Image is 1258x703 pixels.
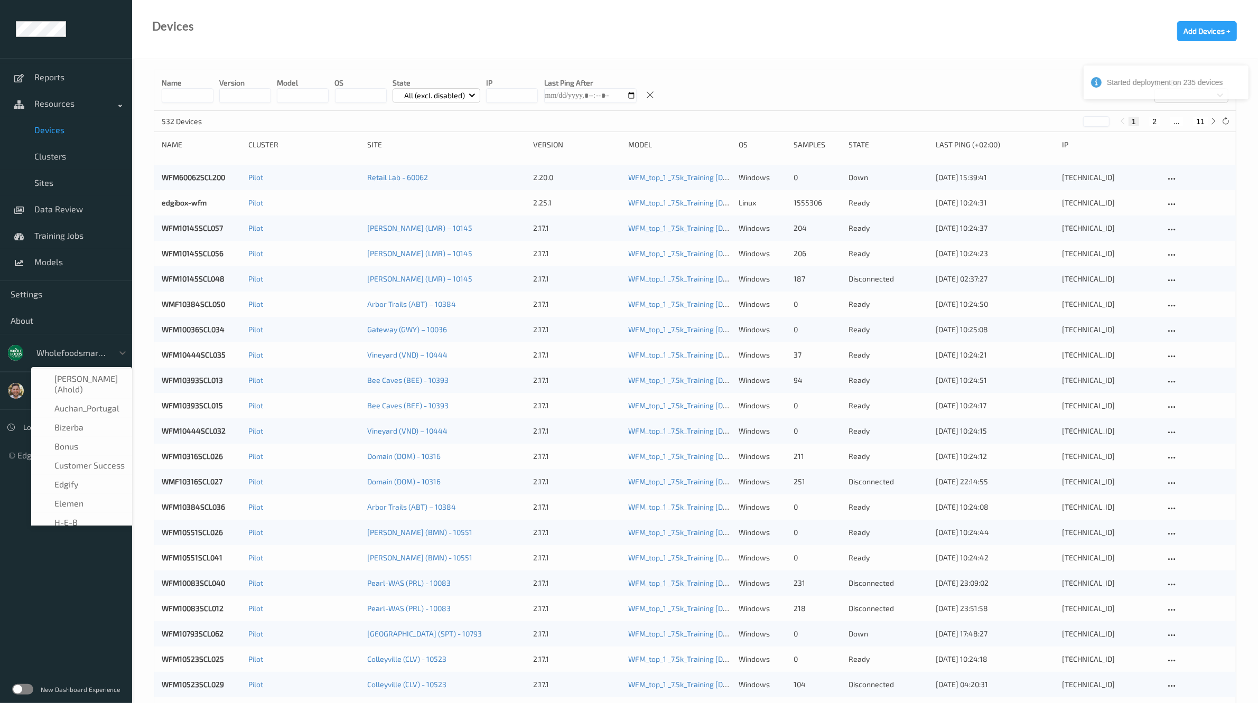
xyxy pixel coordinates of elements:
a: WMF10316SCL027 [162,477,222,486]
div: 2.17.1 [533,629,620,639]
p: 532 Devices [162,116,241,127]
p: IP [486,78,538,88]
a: Retail Lab - 60062 [367,173,428,182]
a: WFM10523SCL029 [162,680,224,689]
a: WFM_top_1 _7.5k_Training [DATE] up-to-date [DATE] 06:38 [DATE] 06:38 Auto Save [628,198,902,207]
div: 37 [794,350,841,360]
p: windows [739,375,786,386]
p: disconnected [849,603,928,614]
div: 206 [794,248,841,259]
p: disconnected [849,274,928,284]
a: WFM10316SCL026 [162,452,223,461]
p: ready [849,248,928,259]
a: WFM10551SCL026 [162,528,223,537]
a: [PERSON_NAME] (LMR) – 10145 [367,274,472,283]
p: windows [739,451,786,462]
a: Pilot [248,274,263,283]
a: WFM10036SCL034 [162,325,225,334]
a: Pilot [248,528,263,537]
div: [DATE] 10:24:37 [936,223,1055,233]
p: windows [739,223,786,233]
div: [DATE] 10:24:21 [936,350,1055,360]
div: 2.17.1 [533,578,620,588]
div: 2.17.1 [533,603,620,614]
div: ip [1062,139,1157,150]
div: 2.17.1 [533,350,620,360]
a: WFM10444SCL032 [162,426,226,435]
a: Pilot [248,604,263,613]
div: 2.17.1 [533,451,620,462]
div: [DATE] 22:14:55 [936,476,1055,487]
p: windows [739,248,786,259]
div: 2.17.1 [533,426,620,436]
div: [DATE] 10:24:23 [936,248,1055,259]
p: ready [849,451,928,462]
div: 104 [794,679,841,690]
p: disconnected [849,578,928,588]
a: WFM_top_1 _7.5k_Training [DATE] up-to-date [DATE] 11:16 [DATE] 11:16 Auto Save [628,173,894,182]
div: [DATE] 02:37:27 [936,274,1055,284]
a: WFM60062SCL200 [162,173,225,182]
div: [TECHNICAL_ID] [1062,248,1157,259]
p: ready [849,198,928,208]
p: ready [849,654,928,664]
a: [GEOGRAPHIC_DATA] (SPT) - 10793 [367,629,482,638]
div: [TECHNICAL_ID] [1062,223,1157,233]
p: windows [739,578,786,588]
a: Pilot [248,325,263,334]
div: 0 [794,502,841,512]
a: Pilot [248,299,263,308]
a: Pilot [248,680,263,689]
a: WFM10523SCL025 [162,654,224,663]
div: [DATE] 10:25:08 [936,324,1055,335]
div: [TECHNICAL_ID] [1062,375,1157,386]
div: 204 [794,223,841,233]
div: [DATE] 10:24:15 [936,426,1055,436]
a: WFM_top_1 _7.5k_Training [DATE] up-to-date [DATE] 06:38 [DATE] 06:38 Auto Save [628,350,902,359]
p: windows [739,324,786,335]
div: 251 [794,476,841,487]
a: Domain (DOM) - 10316 [367,452,441,461]
button: 2 [1149,117,1160,126]
p: windows [739,654,786,664]
p: windows [739,476,786,487]
p: ready [849,375,928,386]
div: version [533,139,620,150]
p: linux [739,198,786,208]
a: [PERSON_NAME] (BMN) - 10551 [367,553,472,562]
div: [DATE] 23:51:58 [936,603,1055,614]
div: [DATE] 04:20:31 [936,679,1055,690]
div: 2.17.1 [533,552,620,563]
p: ready [849,350,928,360]
button: Add Devices + [1177,21,1237,41]
a: Pearl-WAS (PRL) - 10083 [367,578,451,587]
div: [DATE] 10:24:08 [936,502,1055,512]
button: 11 [1193,117,1208,126]
p: down [849,629,928,639]
div: 2.20.0 [533,172,620,183]
div: [TECHNICAL_ID] [1062,629,1157,639]
div: 2.17.1 [533,223,620,233]
div: [DATE] 10:24:18 [936,654,1055,664]
div: Started deployment on 235 devices [1107,77,1241,88]
a: Bee Caves (BEE) - 10393 [367,376,449,385]
p: Name [162,78,213,88]
div: 231 [794,578,841,588]
a: WFM10551SCL041 [162,553,222,562]
a: Vineyard (VND) – 10444 [367,426,448,435]
button: 1 [1129,117,1139,126]
div: Name [162,139,241,150]
p: windows [739,552,786,563]
a: [PERSON_NAME] (LMR) – 10145 [367,249,472,258]
p: OS [335,78,387,88]
div: [DATE] 23:09:02 [936,578,1055,588]
p: windows [739,172,786,183]
a: Pearl-WAS (PRL) - 10083 [367,604,451,613]
a: WFM_top_1 _7.5k_Training [DATE] up-to-date [DATE] 06:38 [DATE] 06:38 Auto Save [628,401,902,410]
a: WFM_top_1 _7.5k_Training [DATE] up-to-date [DATE] 06:38 [DATE] 06:38 Auto Save [628,249,902,258]
a: Bee Caves (BEE) - 10393 [367,401,449,410]
p: windows [739,274,786,284]
a: WFM_top_1 _7.5k_Training [DATE] up-to-date [DATE] 06:38 [DATE] 06:38 Auto Save [628,553,902,562]
p: windows [739,400,786,411]
div: 2.17.1 [533,527,620,538]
